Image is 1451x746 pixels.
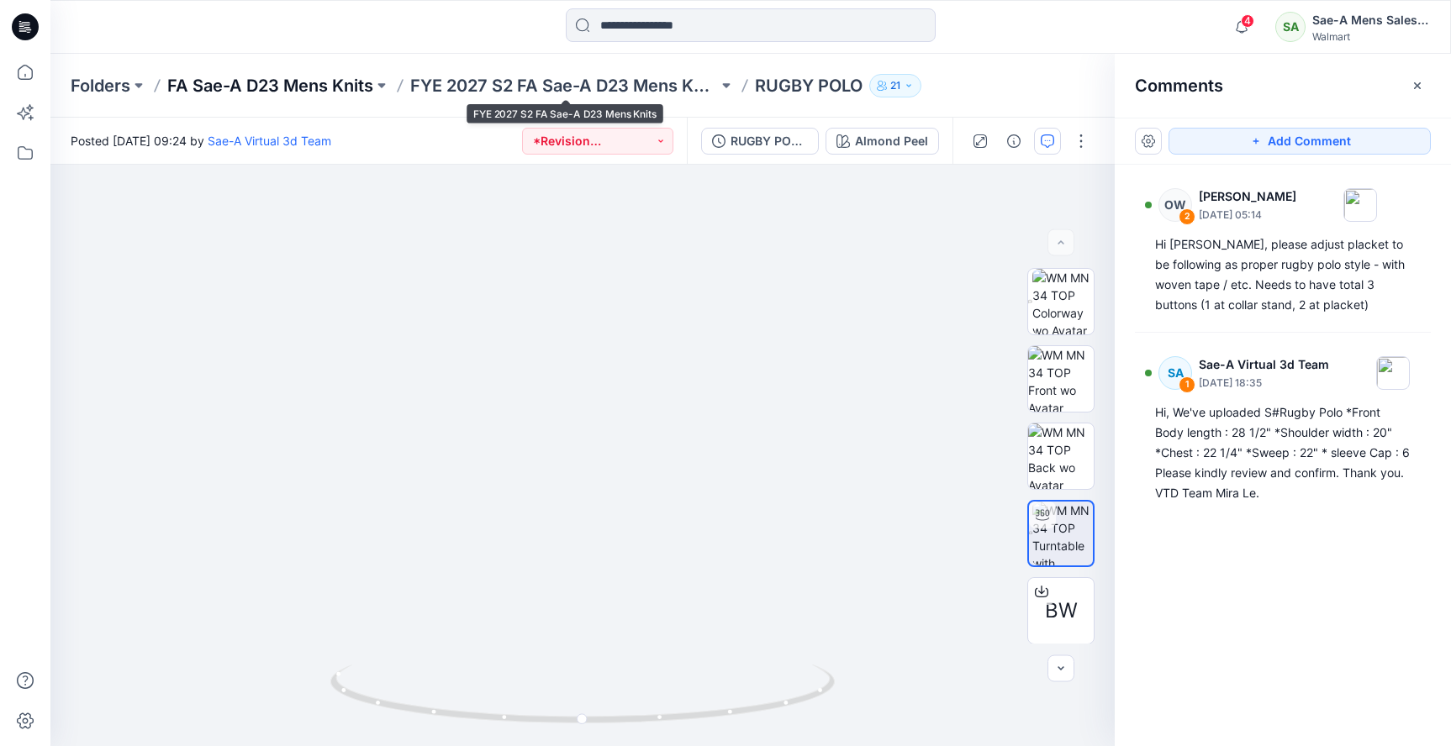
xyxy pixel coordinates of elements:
[1199,375,1329,391] p: [DATE] 18:35
[1169,128,1431,155] button: Add Comment
[1032,502,1093,565] img: WM MN 34 TOP Turntable with Avatar
[731,132,808,150] div: RUGBY POLO_FULL COLORWAYS
[71,74,130,97] a: Folders
[1158,356,1192,390] div: SA
[1028,423,1094,489] img: WM MN 34 TOP Back wo Avatar
[1000,128,1027,155] button: Details
[1312,10,1430,30] div: Sae-A Mens Sales Team
[71,132,331,150] span: Posted [DATE] 09:24 by
[1312,30,1430,43] div: Walmart
[1199,355,1329,375] p: Sae-A Virtual 3d Team
[1155,402,1411,503] div: Hi, We've uploaded S#Rugby Polo *Front Body length : 28 1/2" *Shoulder width : 20" *Chest : 22 1/...
[208,134,331,148] a: Sae-A Virtual 3d Team
[1275,12,1306,42] div: SA
[701,128,819,155] button: RUGBY POLO_FULL COLORWAYS
[890,76,900,95] p: 21
[167,74,373,97] a: FA Sae-A D23 Mens Knits
[1135,76,1223,96] h2: Comments
[1179,376,1195,393] div: 1
[1199,207,1296,223] p: [DATE] 05:14
[1199,186,1296,207] p: [PERSON_NAME]
[869,74,921,97] button: 21
[855,132,928,150] div: Almond Peel
[1032,269,1094,334] img: WM MN 34 TOP Colorway wo Avatar
[1028,346,1094,412] img: WM MN 34 TOP Front wo Avatar
[410,74,718,97] a: FYE 2027 S2 FA Sae-A D23 Mens Knits
[826,128,939,155] button: Almond Peel
[1158,188,1192,222] div: OW
[1241,14,1254,28] span: 4
[1045,596,1078,626] span: BW
[1179,208,1195,225] div: 2
[755,74,863,97] p: RUGBY POLO
[1155,234,1411,315] div: Hi [PERSON_NAME], please adjust placket to be following as proper rugby polo style - with woven t...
